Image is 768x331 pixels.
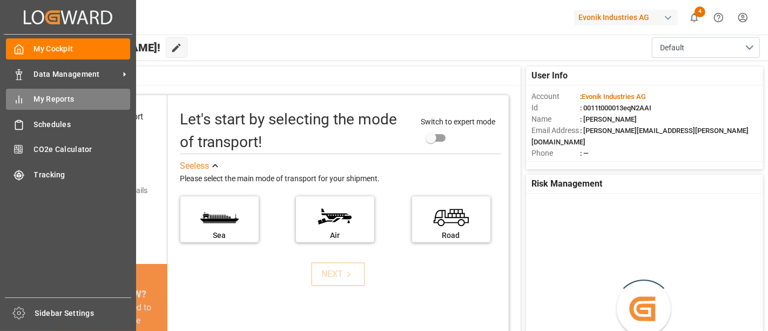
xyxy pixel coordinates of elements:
[44,37,160,58] span: Hello [PERSON_NAME]!
[6,164,130,185] a: Tracking
[301,230,369,241] div: Air
[706,5,731,30] button: Help Center
[186,230,253,241] div: Sea
[695,6,705,17] span: 4
[580,115,637,123] span: : [PERSON_NAME]
[311,262,365,286] button: NEXT
[531,114,580,125] span: Name
[34,94,131,105] span: My Reports
[574,7,682,28] button: Evonik Industries AG
[6,114,130,135] a: Schedules
[421,117,495,126] span: Switch to expert mode
[34,144,131,155] span: CO2e Calculator
[580,104,651,112] span: : 0011t000013eqN2AAI
[6,89,130,110] a: My Reports
[180,160,210,173] div: See less
[580,161,607,169] span: : Shipper
[321,268,354,281] div: NEXT
[417,230,485,241] div: Road
[531,102,580,114] span: Id
[580,149,589,157] span: : —
[180,173,501,186] div: Please select the main mode of transport for your shipment.
[582,92,646,101] span: Evonik Industries AG
[531,125,580,136] span: Email Address
[35,308,132,319] span: Sidebar Settings
[531,91,580,102] span: Account
[80,185,147,196] div: Add shipping details
[682,5,706,30] button: show 4 new notifications
[652,37,760,58] button: open menu
[660,42,684,54] span: Default
[580,92,646,101] span: :
[531,148,580,159] span: Phone
[531,127,749,146] span: : [PERSON_NAME][EMAIL_ADDRESS][PERSON_NAME][DOMAIN_NAME]
[531,177,602,190] span: Risk Management
[34,69,119,80] span: Data Management
[34,169,131,181] span: Tracking
[34,119,131,130] span: Schedules
[531,159,580,170] span: Account Type
[574,10,678,25] div: Evonik Industries AG
[6,139,130,160] a: CO2e Calculator
[531,69,568,82] span: User Info
[34,43,131,55] span: My Cockpit
[6,38,130,59] a: My Cockpit
[180,108,410,154] div: Let's start by selecting the mode of transport!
